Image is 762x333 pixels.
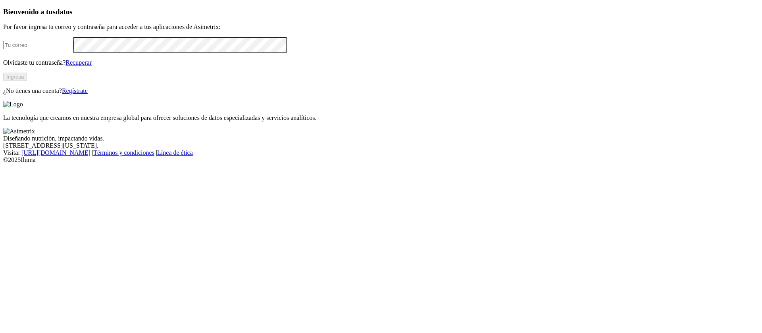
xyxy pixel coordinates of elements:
p: Olvidaste tu contraseña? [3,59,759,66]
a: Línea de ética [157,149,193,156]
div: Diseñando nutrición, impactando vidas. [3,135,759,142]
a: [URL][DOMAIN_NAME] [21,149,90,156]
a: Regístrate [62,87,88,94]
a: Términos y condiciones [93,149,154,156]
p: Por favor ingresa tu correo y contraseña para acceder a tus aplicaciones de Asimetrix: [3,23,759,31]
div: Visita : | | [3,149,759,156]
div: [STREET_ADDRESS][US_STATE]. [3,142,759,149]
img: Asimetrix [3,128,35,135]
a: Recuperar [65,59,92,66]
button: Ingresa [3,73,27,81]
span: datos [56,8,73,16]
div: © 2025 Iluma [3,156,759,164]
p: ¿No tienes una cuenta? [3,87,759,94]
p: La tecnología que creamos en nuestra empresa global para ofrecer soluciones de datos especializad... [3,114,759,121]
input: Tu correo [3,41,73,49]
h3: Bienvenido a tus [3,8,759,16]
img: Logo [3,101,23,108]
